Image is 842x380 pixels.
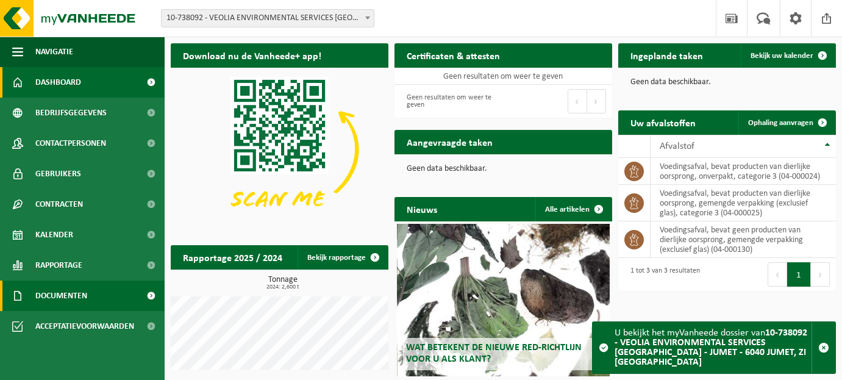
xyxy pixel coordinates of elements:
[394,197,449,221] h2: Nieuws
[394,43,512,67] h2: Certificaten & attesten
[660,142,694,151] span: Afvalstof
[177,276,388,290] h3: Tonnage
[624,261,700,288] div: 1 tot 3 van 3 resultaten
[35,67,81,98] span: Dashboard
[407,165,600,173] p: Geen data beschikbaar.
[35,37,73,67] span: Navigatie
[738,110,835,135] a: Ophaling aanvragen
[35,220,73,250] span: Kalender
[401,88,498,115] div: Geen resultaten om weer te geven
[787,262,811,287] button: 1
[651,158,836,185] td: voedingsafval, bevat producten van dierlijke oorsprong, onverpakt, categorie 3 (04-000024)
[35,159,81,189] span: Gebruikers
[35,311,134,342] span: Acceptatievoorwaarden
[768,262,787,287] button: Previous
[298,245,387,270] a: Bekijk rapportage
[811,262,830,287] button: Next
[177,284,388,290] span: 2024: 2,600 t
[587,89,606,113] button: Next
[35,98,107,128] span: Bedrijfsgegevens
[35,250,82,281] span: Rapportage
[35,128,106,159] span: Contactpersonen
[751,52,813,60] span: Bekijk uw kalender
[651,221,836,258] td: voedingsafval, bevat geen producten van dierlijke oorsprong, gemengde verpakking (exclusief glas)...
[394,68,612,85] td: Geen resultaten om weer te geven
[618,43,715,67] h2: Ingeplande taken
[35,189,83,220] span: Contracten
[397,224,610,376] a: Wat betekent de nieuwe RED-richtlijn voor u als klant?
[35,281,87,311] span: Documenten
[651,185,836,221] td: voedingsafval, bevat producten van dierlijke oorsprong, gemengde verpakking (exclusief glas), cat...
[161,9,374,27] span: 10-738092 - VEOLIA ENVIRONMENTAL SERVICES WALLONIE - JUMET - 6040 JUMET, ZI 3ÈME RUE PARC INDUSTRIEL
[748,119,813,127] span: Ophaling aanvragen
[171,68,388,231] img: Download de VHEPlus App
[171,43,334,67] h2: Download nu de Vanheede+ app!
[406,343,582,364] span: Wat betekent de nieuwe RED-richtlijn voor u als klant?
[394,130,505,154] h2: Aangevraagde taken
[162,10,374,27] span: 10-738092 - VEOLIA ENVIRONMENTAL SERVICES WALLONIE - JUMET - 6040 JUMET, ZI 3ÈME RUE PARC INDUSTRIEL
[630,78,824,87] p: Geen data beschikbaar.
[171,245,294,269] h2: Rapportage 2025 / 2024
[568,89,587,113] button: Previous
[615,322,812,373] div: U bekijkt het myVanheede dossier van
[741,43,835,68] a: Bekijk uw kalender
[618,110,708,134] h2: Uw afvalstoffen
[615,328,807,367] strong: 10-738092 - VEOLIA ENVIRONMENTAL SERVICES [GEOGRAPHIC_DATA] - JUMET - 6040 JUMET, ZI [GEOGRAPHIC_...
[535,197,611,221] a: Alle artikelen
